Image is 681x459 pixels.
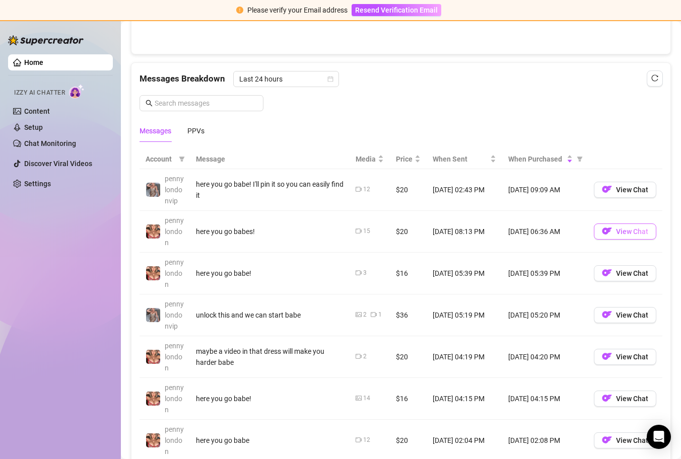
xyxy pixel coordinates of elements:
[356,270,362,276] span: video-camera
[594,223,656,240] button: OFView Chat
[616,353,648,361] span: View Chat
[594,391,656,407] button: OFView Chat
[616,436,648,444] span: View Chat
[196,346,344,368] div: maybe a video in that dress will make you harder babe
[594,265,656,281] button: OFView Chat
[363,435,370,445] div: 12
[594,271,656,279] a: OFView Chat
[502,294,588,336] td: [DATE] 05:20 PM
[350,149,390,169] th: Media
[356,437,362,443] span: video-camera
[396,154,413,165] span: Price
[602,393,612,403] img: OF
[502,378,588,420] td: [DATE] 04:15 PM
[165,384,184,414] span: pennylondon
[427,378,502,420] td: [DATE] 04:15 PM
[356,312,362,318] span: picture
[594,432,656,448] button: OFView Chat
[575,151,585,167] span: filter
[146,266,160,280] img: pennylondon
[356,395,362,401] span: picture
[647,425,671,449] div: Open Intercom Messenger
[165,425,184,455] span: pennylondon
[146,350,160,364] img: pennylondon
[24,58,43,66] a: Home
[502,253,588,294] td: [DATE] 05:39 PM
[196,435,344,446] div: here you go babe
[24,123,43,131] a: Setup
[616,186,648,194] span: View Chat
[146,392,160,406] img: pennylondon
[190,149,350,169] th: Message
[602,351,612,361] img: OF
[239,71,333,87] span: Last 24 hours
[355,6,438,14] span: Resend Verification Email
[196,179,344,201] div: here you go babe! I'll pin it so you can easily find it
[363,268,367,278] div: 3
[371,312,377,318] span: video-camera
[616,311,648,319] span: View Chat
[196,226,344,237] div: here you go babes!
[427,169,502,211] td: [DATE] 02:43 PM
[594,438,656,446] a: OFView Chat
[356,353,362,359] span: video-camera
[594,349,656,365] button: OFView Chat
[594,307,656,323] button: OFView Chat
[616,227,648,236] span: View Chat
[187,125,205,136] div: PPVs
[165,300,184,330] span: pennylondonvip
[390,169,427,211] td: $20
[177,151,187,167] span: filter
[390,211,427,253] td: $20
[433,154,488,165] span: When Sent
[390,294,427,336] td: $36
[577,156,583,162] span: filter
[140,71,662,87] div: Messages Breakdown
[24,139,76,147] a: Chat Monitoring
[196,310,344,321] div: unlock this and we can start babe
[140,125,171,136] div: Messages
[165,216,184,247] span: pennylondon
[594,182,656,198] button: OFView Chat
[165,258,184,288] span: pennylondon
[165,175,184,205] span: pennylondonvip
[356,154,376,165] span: Media
[502,211,588,253] td: [DATE] 06:36 AM
[378,310,382,320] div: 1
[363,185,370,194] div: 12
[146,433,160,447] img: pennylondon
[427,294,502,336] td: [DATE] 05:19 PM
[602,226,612,236] img: OF
[8,35,84,45] img: logo-BBDzfeDw.svg
[363,226,370,236] div: 15
[602,268,612,278] img: OF
[602,310,612,320] img: OF
[352,4,441,16] button: Resend Verification Email
[14,88,65,98] span: Izzy AI Chatter
[427,253,502,294] td: [DATE] 05:39 PM
[594,188,656,196] a: OFView Chat
[616,269,648,277] span: View Chat
[146,183,160,197] img: pennylondonvip
[24,160,92,168] a: Discover Viral Videos
[390,253,427,294] td: $16
[165,342,184,372] span: pennylondon
[602,435,612,445] img: OF
[427,211,502,253] td: [DATE] 08:13 PM
[363,352,367,361] div: 2
[146,308,160,322] img: pennylondonvip
[363,394,370,403] div: 14
[390,378,427,420] td: $16
[146,100,153,107] span: search
[24,107,50,115] a: Content
[196,393,344,404] div: here you go babe!
[508,154,565,165] span: When Purchased
[594,229,656,238] a: OFView Chat
[390,336,427,378] td: $20
[602,184,612,194] img: OF
[146,154,175,165] span: Account
[356,186,362,192] span: video-camera
[427,336,502,378] td: [DATE] 04:19 PM
[427,149,502,169] th: When Sent
[363,310,367,320] div: 2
